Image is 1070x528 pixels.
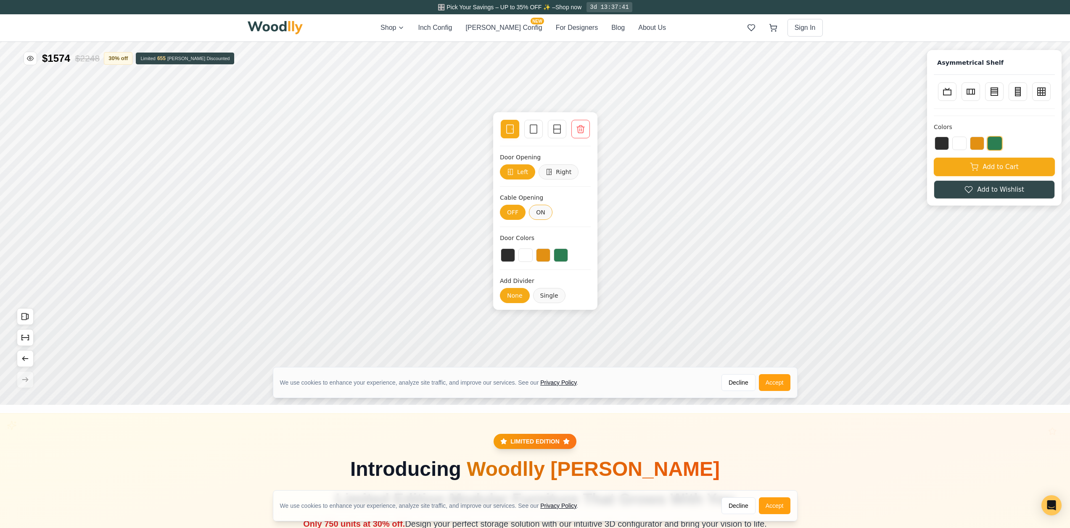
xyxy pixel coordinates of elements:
[934,139,1055,157] button: Add to Wishlist
[987,95,1002,109] button: Green
[638,23,666,33] button: About Us
[935,95,949,108] button: Black
[248,21,303,34] img: Woodlly
[721,333,756,349] button: Decline
[759,333,790,349] button: Accept
[465,23,542,33] button: [PERSON_NAME] ConfigNEW
[533,246,565,261] button: Single
[934,15,1007,28] h1: Asymmetrical Shelf
[17,288,34,304] button: Show Dimensions
[540,502,576,509] a: Privacy Policy
[500,192,591,201] div: Door Colors
[1041,495,1062,515] div: Open Intercom Messenger
[418,23,452,33] button: Inch Config
[529,163,552,178] button: ON
[380,23,404,33] button: Shop
[934,81,1055,90] h4: Colors
[759,497,790,514] button: Accept
[467,458,720,480] span: Woodlly [PERSON_NAME]
[293,459,777,479] h2: Introducing
[952,95,967,108] button: White
[587,2,632,12] div: 3d 13:37:41
[438,4,555,11] span: 🎛️ Pick Your Savings – UP to 35% OFF ✨ –
[501,207,515,220] button: Black
[934,116,1055,135] button: Add to Cart
[721,497,756,514] button: Decline
[970,95,984,108] button: Yellow
[518,207,533,220] button: White
[539,123,579,138] button: Right
[500,123,535,138] button: Left
[500,246,530,261] button: None
[510,437,560,446] span: LIMITED EDITION
[540,338,576,344] a: Privacy Policy
[554,207,568,220] button: Green
[500,235,591,244] div: Add Divider
[531,18,544,24] span: NEW
[500,163,526,178] button: OFF
[24,10,37,24] button: Hide price
[500,152,591,161] div: Cable Opening
[17,309,34,325] button: Undo
[500,111,591,120] div: Door Opening
[280,502,585,510] div: We use cookies to enhance your experience, analyze site traffic, and improve our services. See our .
[17,267,34,283] button: Open All Doors
[280,337,585,345] div: We use cookies to enhance your experience, analyze site traffic, and improve our services. See our .
[556,23,598,33] button: For Designers
[611,23,625,33] button: Blog
[536,207,550,220] button: Yellow
[787,19,823,37] button: Sign In
[555,4,581,11] a: Shop now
